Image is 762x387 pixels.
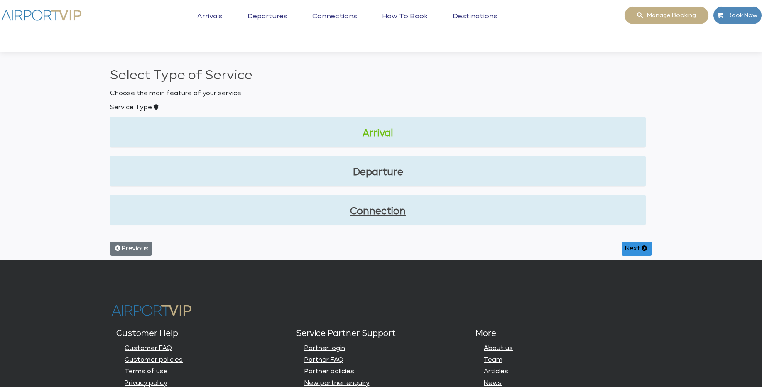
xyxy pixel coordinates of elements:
[125,345,172,351] a: Customer FAQ
[622,242,652,256] button: Next
[304,345,345,351] a: Partner login
[723,7,757,24] span: Book Now
[245,12,289,33] a: Departures
[484,345,513,351] a: About us
[624,6,709,24] a: Manage booking
[110,66,652,85] h2: Select Type of Service
[125,357,183,363] a: Customer policies
[107,103,288,113] label: Service Type
[304,368,354,375] a: Partner policies
[380,12,430,33] a: How to book
[475,328,649,339] h5: More
[117,166,639,180] a: Departure
[484,357,502,363] a: Team
[304,357,343,363] a: Partner FAQ
[110,301,193,319] img: Airport VIP logo
[125,380,167,386] a: Privacy policy
[451,12,500,33] a: Destinations
[110,242,152,256] button: Previous
[116,328,290,339] h5: Customer Help
[713,6,762,24] a: Book Now
[643,7,696,24] span: Manage booking
[484,368,508,375] a: Articles
[117,205,639,219] a: Connection
[195,12,225,33] a: Arrivals
[296,328,470,339] h5: Service Partner Support
[110,88,652,98] p: Choose the main feature of your service
[304,380,370,386] a: New partner enquiry
[125,368,168,375] a: Terms of use
[310,12,359,33] a: Connections
[484,380,502,386] a: News
[117,127,639,141] a: Arrival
